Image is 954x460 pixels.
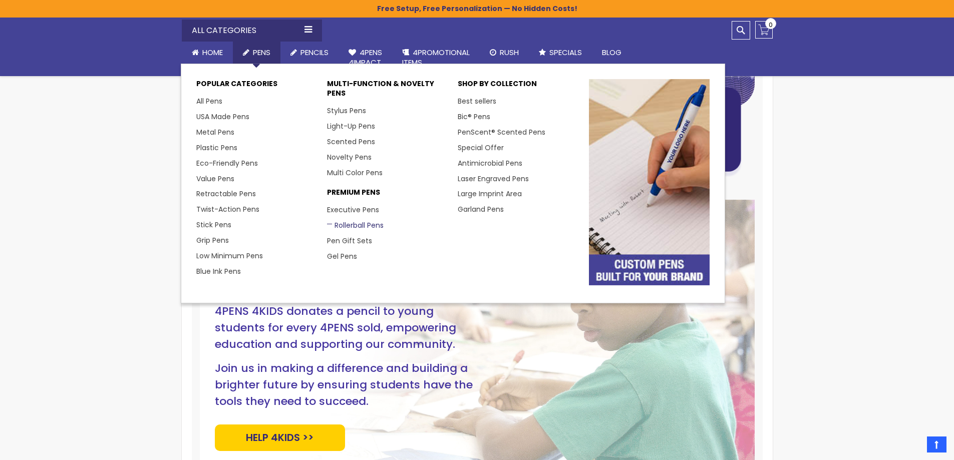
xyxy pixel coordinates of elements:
a: Low Minimum Pens [196,251,263,261]
a: Multi Color Pens [327,168,383,178]
a: Pencils [280,42,339,64]
img: custom-pens [589,79,710,285]
a: Stick Pens [196,220,231,230]
a: 4PROMOTIONALITEMS [392,42,480,74]
div: All Categories [182,20,322,42]
a: Antimicrobial Pens [458,158,522,168]
p: 4PENS 4KIDS donates a pencil to young students for every 4PENS sold, empowering education and sup... [215,303,477,352]
p: Join us in making a difference and building a brighter future by ensuring students have the tools... [215,360,477,409]
span: Pencils [300,47,329,58]
span: Home [202,47,223,58]
a: Bic® Pens [458,112,490,122]
p: Premium Pens [327,188,448,202]
span: 4PROMOTIONAL ITEMS [402,47,470,68]
a: Special Offer [458,143,504,153]
span: 4Pens 4impact [349,47,382,68]
a: Stylus Pens [327,106,366,116]
a: Grip Pens [196,235,229,245]
a: All Pens [196,96,222,106]
a: 4Pens4impact [339,42,392,74]
a: USA Made Pens [196,112,249,122]
span: 0 [769,20,773,30]
a: Specials [529,42,592,64]
a: Home [182,42,233,64]
span: Blog [602,47,621,58]
a: Blue Ink Pens [196,266,241,276]
a: Laser Engraved Pens [458,174,529,184]
p: Multi-Function & Novelty Pens [327,79,448,103]
a: PenScent® Scented Pens [458,127,545,137]
a: Value Pens [196,174,234,184]
span: Help 4Kids >> [246,431,313,444]
a: Pen Gift Sets [327,236,372,246]
a: Retractable Pens [196,189,256,199]
a: Metal Pens [196,127,234,137]
span: Rush [500,47,519,58]
a: Scented Pens [327,137,375,147]
a: Twist-Action Pens [196,204,259,214]
a: Plastic Pens [196,143,237,153]
a: Rollerball Pens [327,220,384,230]
a: Garland Pens [458,204,504,214]
p: Shop By Collection [458,79,578,94]
a: Novelty Pens [327,152,372,162]
a: Blog [592,42,631,64]
a: Executive Pens [327,205,379,215]
span: Pens [253,47,270,58]
a: Rush [480,42,529,64]
a: Large Imprint Area [458,189,522,199]
a: Light-Up Pens [327,121,375,131]
a: Best sellers [458,96,496,106]
p: Popular Categories [196,79,317,94]
a: 0 [755,21,773,39]
a: Gel Pens [327,251,357,261]
span: Specials [549,47,582,58]
a: Pens [233,42,280,64]
a: Eco-Friendly Pens [196,158,258,168]
a: Help 4Kids >> [215,424,345,451]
